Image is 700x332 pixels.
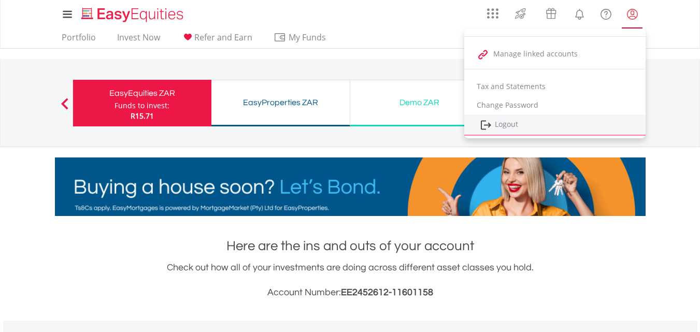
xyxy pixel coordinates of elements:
div: Check out how all of your investments are doing across different asset classes you hold. [55,261,646,300]
h3: Account Number: [55,285,646,300]
img: vouchers-v2.svg [542,5,560,22]
span: Refer and Earn [194,32,252,43]
a: Home page [77,3,188,23]
img: EasyEquities_Logo.png [79,6,188,23]
span: R15.71 [131,111,154,121]
div: Funds to invest: [115,100,169,111]
a: AppsGrid [480,3,505,19]
span: My Funds [274,31,341,44]
a: Refer and Earn [177,32,256,48]
img: thrive-v2.svg [512,5,529,22]
a: Notifications [566,3,593,23]
a: Logout [464,114,646,136]
h1: Here are the ins and outs of your account [55,237,646,255]
img: grid-menu-icon.svg [487,8,498,19]
a: Invest Now [113,32,164,48]
a: Change Password [464,96,646,114]
div: Demo ZAR [356,95,482,110]
a: Manage linked accounts [464,45,646,64]
a: My Profile [619,3,646,25]
a: Vouchers [536,3,566,22]
div: EasyEquities ZAR [79,86,205,100]
a: Tax and Statements [464,77,646,96]
a: Portfolio [58,32,100,48]
a: FAQ's and Support [593,3,619,23]
span: EE2452612-11601158 [341,287,433,297]
img: EasyMortage Promotion Banner [55,157,646,216]
div: EasyProperties ZAR [218,95,344,110]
